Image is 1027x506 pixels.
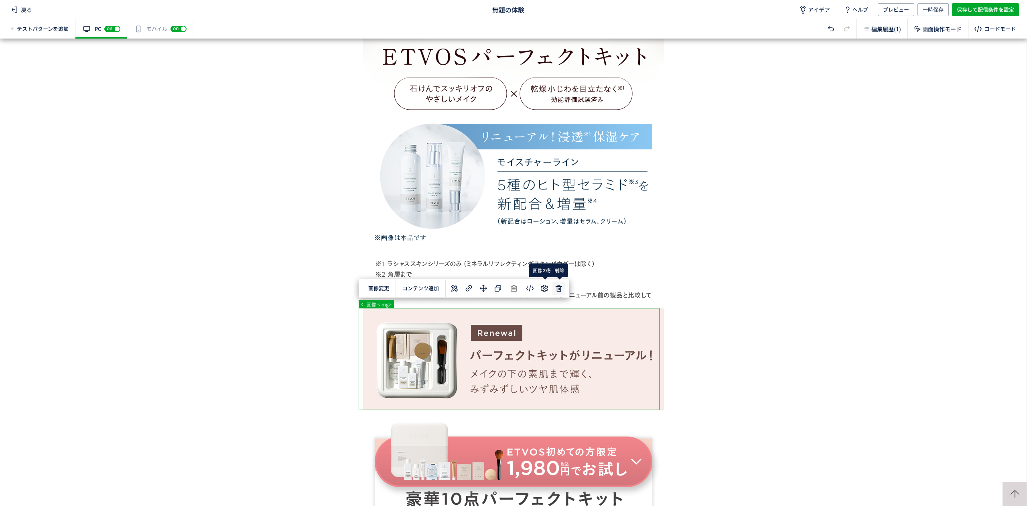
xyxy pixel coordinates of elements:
[398,282,444,295] button: コンテンツ追加
[923,3,944,16] span: 一時保存
[917,3,949,16] button: 一時保存
[173,26,179,31] span: on
[363,282,394,295] button: 画像変更
[107,26,112,31] span: on
[957,3,1014,16] span: 保存して配信条件を設定
[836,3,875,16] a: ヘルプ
[363,372,664,433] img: ETVOS初めての方限定
[883,3,909,16] span: プレビュー
[871,25,901,33] span: 編集履歴(1)
[365,301,393,308] span: 画像 <img>
[922,25,962,33] span: 画面操作モード
[363,270,664,372] img: Renewal パーフェクトキットがリニューアル! メイクの下の素肌まで輝く、みずみずしいツヤ肌体感
[952,3,1019,16] button: 保存して配信条件を設定
[529,263,561,277] div: 画像の設定
[984,25,1016,33] div: コードモード
[8,3,35,16] span: 戻る
[878,3,914,16] button: プレビュー
[363,380,664,467] img: ETVOS初めての方限定 1,980円 税込 でお試し
[852,3,868,16] span: ヘルプ
[808,6,830,14] span: アイデア
[17,25,69,33] span: テストパターンを追加
[492,5,524,14] span: 無題の体験
[550,263,568,277] div: 削除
